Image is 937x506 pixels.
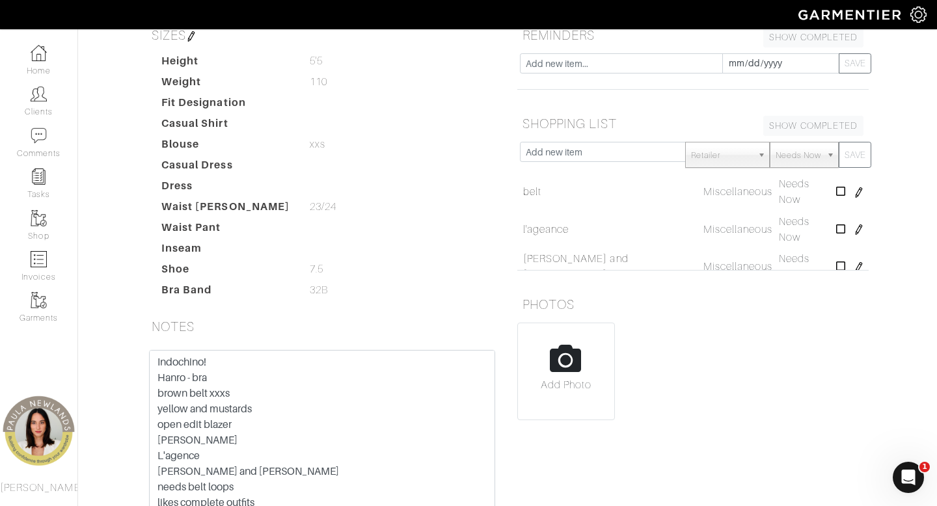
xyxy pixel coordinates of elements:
[31,210,47,226] img: garments-icon-b7da505a4dc4fd61783c78ac3ca0ef83fa9d6f193b1c9dc38574b1d14d53ca28.png
[763,116,863,136] a: SHOW COMPLETED
[310,199,336,215] span: 23/24
[691,142,752,168] span: Retailer
[146,22,498,48] h5: SIZES
[779,178,809,206] span: Needs Now
[779,253,809,280] span: Needs Now
[779,216,809,243] span: Needs Now
[152,95,300,116] dt: Fit Designation
[523,184,541,200] a: belt
[703,186,773,198] span: Miscellaneous
[152,116,300,137] dt: Casual Shirt
[910,7,927,23] img: gear-icon-white-bd11855cb880d31180b6d7d6211b90ccbf57a29d726f0c71d8c61bd08dd39cc2.png
[152,157,300,178] dt: Casual Dress
[517,111,869,137] h5: SHOPPING LIST
[186,31,197,42] img: pen-cf24a1663064a2ec1b9c1bd2387e9de7a2fa800b781884d57f21acf72779bad2.png
[31,168,47,185] img: reminder-icon-8004d30b9f0a5d33ae49ab947aed9ed385cf756f9e5892f1edd6e32f2345188e.png
[152,261,300,282] dt: Shoe
[854,224,864,235] img: pen-cf24a1663064a2ec1b9c1bd2387e9de7a2fa800b781884d57f21acf72779bad2.png
[31,45,47,61] img: dashboard-icon-dbcd8f5a0b271acd01030246c82b418ddd0df26cd7fceb0bd07c9910d44c42f6.png
[310,74,327,90] span: 110
[523,251,697,282] a: [PERSON_NAME] and [PERSON_NAME]
[776,142,821,168] span: Needs Now
[152,220,300,241] dt: Waist Pant
[523,222,569,237] a: l'ageance
[31,127,47,144] img: comment-icon-a0a6a9ef722e966f86d9cbdc48e553b5cf19dbc54f86b18d962a5391bc8f6eb6.png
[839,142,871,168] button: SAVE
[152,282,300,303] dt: Bra Band
[310,137,325,152] span: xxs
[792,3,910,26] img: garmentier-logo-header-white-b43fb05a5012e4ada735d5af1a66efaba907eab6374d6393d1fbf88cb4ef424d.png
[310,261,323,277] span: 7.5
[893,462,924,493] iframe: Intercom live chat
[152,53,300,74] dt: Height
[520,53,723,73] input: Add new item...
[152,241,300,261] dt: Inseam
[310,53,323,69] span: 5'5
[310,282,328,298] span: 32B
[31,86,47,102] img: clients-icon-6bae9207a08558b7cb47a8932f037763ab4055f8c8b6bfacd5dc20c3e0201464.png
[146,313,498,340] h5: NOTES
[763,27,863,47] a: SHOW COMPLETED
[517,291,869,317] h5: PHOTOS
[517,22,869,48] h5: REMINDERS
[919,462,930,472] span: 1
[152,137,300,157] dt: Blouse
[839,53,871,73] button: SAVE
[152,178,300,199] dt: Dress
[854,187,864,198] img: pen-cf24a1663064a2ec1b9c1bd2387e9de7a2fa800b781884d57f21acf72779bad2.png
[520,142,686,162] input: Add new item
[31,292,47,308] img: garments-icon-b7da505a4dc4fd61783c78ac3ca0ef83fa9d6f193b1c9dc38574b1d14d53ca28.png
[152,199,300,220] dt: Waist [PERSON_NAME]
[152,74,300,95] dt: Weight
[31,251,47,267] img: orders-icon-0abe47150d42831381b5fb84f609e132dff9fe21cb692f30cb5eec754e2cba89.png
[703,224,773,235] span: Miscellaneous
[703,261,773,273] span: Miscellaneous
[854,262,864,273] img: pen-cf24a1663064a2ec1b9c1bd2387e9de7a2fa800b781884d57f21acf72779bad2.png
